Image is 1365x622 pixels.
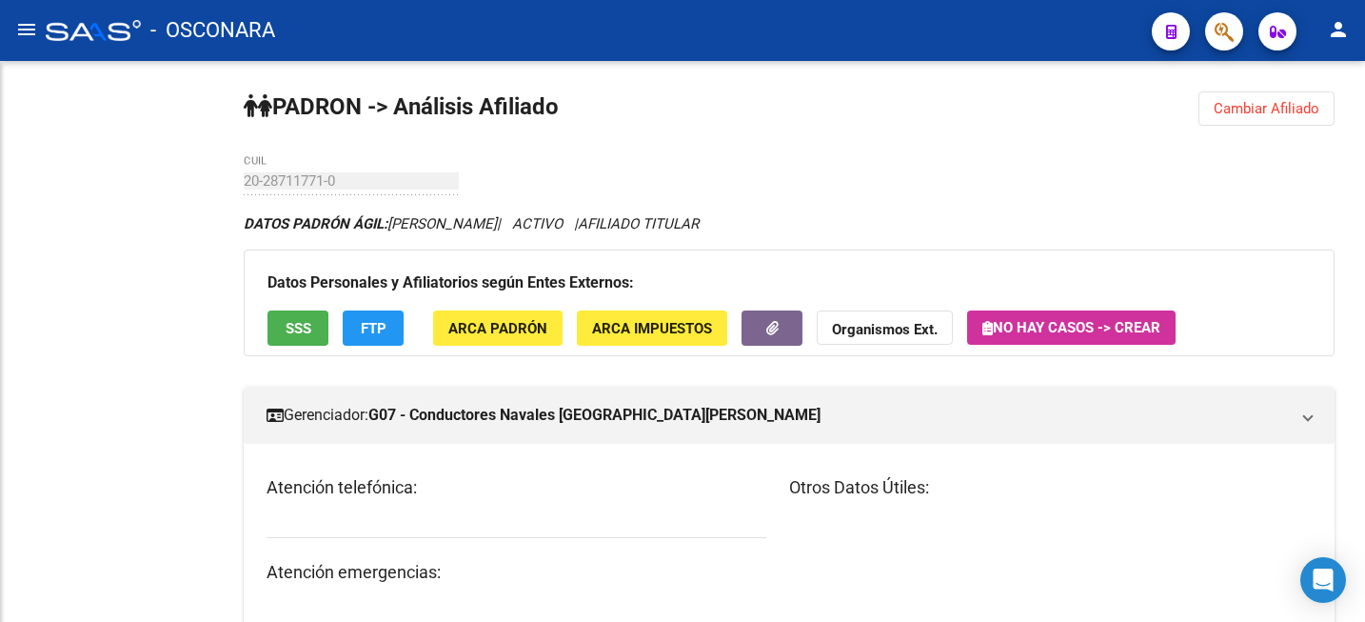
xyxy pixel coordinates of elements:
[1300,557,1346,603] div: Open Intercom Messenger
[267,311,328,346] button: SSS
[1327,18,1350,41] mat-icon: person
[244,215,699,232] i: | ACTIVO |
[982,319,1160,336] span: No hay casos -> Crear
[817,311,953,346] button: Organismos Ext.
[577,311,727,346] button: ARCA Impuestos
[267,559,766,586] h3: Atención emergencias:
[967,311,1176,345] button: No hay casos -> Crear
[343,311,404,346] button: FTP
[150,10,275,51] span: - OSCONARA
[244,93,559,120] strong: PADRON -> Análisis Afiliado
[15,18,38,41] mat-icon: menu
[789,474,1312,501] h3: Otros Datos Útiles:
[244,215,497,232] span: [PERSON_NAME]
[361,320,386,337] span: FTP
[286,320,311,337] span: SSS
[1214,100,1319,117] span: Cambiar Afiliado
[433,311,563,346] button: ARCA Padrón
[832,321,938,338] strong: Organismos Ext.
[578,215,699,232] span: AFILIADO TITULAR
[448,320,547,337] span: ARCA Padrón
[1198,91,1335,126] button: Cambiar Afiliado
[244,387,1335,444] mat-expansion-panel-header: Gerenciador:G07 - Conductores Navales [GEOGRAPHIC_DATA][PERSON_NAME]
[592,320,712,337] span: ARCA Impuestos
[244,215,387,232] strong: DATOS PADRÓN ÁGIL:
[267,270,1311,296] h3: Datos Personales y Afiliatorios según Entes Externos:
[267,474,766,501] h3: Atención telefónica:
[368,405,821,426] strong: G07 - Conductores Navales [GEOGRAPHIC_DATA][PERSON_NAME]
[267,405,1289,426] mat-panel-title: Gerenciador:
